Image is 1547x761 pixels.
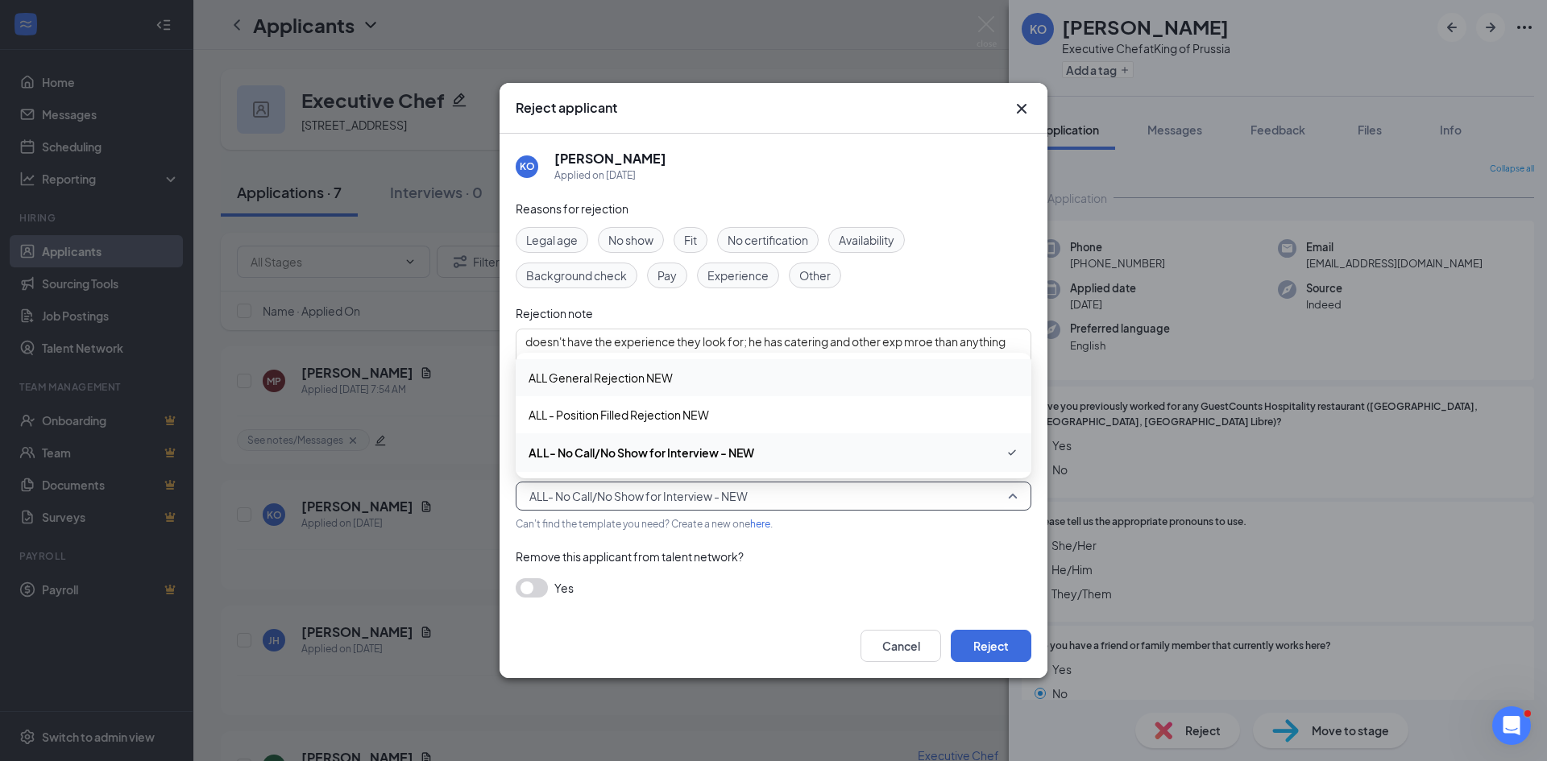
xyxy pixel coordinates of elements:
[516,329,1031,390] textarea: doesn't have the experience they look for; he has catering and other exp mroe than anything else.
[554,168,666,184] div: Applied on [DATE]
[516,459,666,474] span: Choose a rejection template
[861,630,941,662] button: Cancel
[516,201,628,216] span: Reasons for rejection
[529,484,748,508] span: ALL- No Call/No Show for Interview - NEW
[707,267,769,284] span: Experience
[657,267,677,284] span: Pay
[608,231,653,249] span: No show
[684,231,697,249] span: Fit
[1012,99,1031,118] svg: Cross
[728,231,808,249] span: No certification
[516,549,744,564] span: Remove this applicant from talent network?
[554,578,574,598] span: Yes
[799,267,831,284] span: Other
[529,444,754,461] span: ALL- No Call/No Show for Interview - NEW
[516,518,773,530] span: Can't find the template you need? Create a new one .
[520,159,535,173] div: KO
[516,306,593,321] span: Rejection note
[1006,443,1018,462] svg: Checkmark
[529,406,709,424] span: ALL - Position Filled Rejection NEW
[1492,706,1531,745] iframe: Intercom live chat
[839,231,894,249] span: Availability
[554,150,666,168] h5: [PERSON_NAME]
[1012,99,1031,118] button: Close
[750,518,770,530] a: here
[951,630,1031,662] button: Reject
[526,231,578,249] span: Legal age
[516,99,617,117] h3: Reject applicant
[526,267,627,284] span: Background check
[529,369,673,387] span: ALL General Rejection NEW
